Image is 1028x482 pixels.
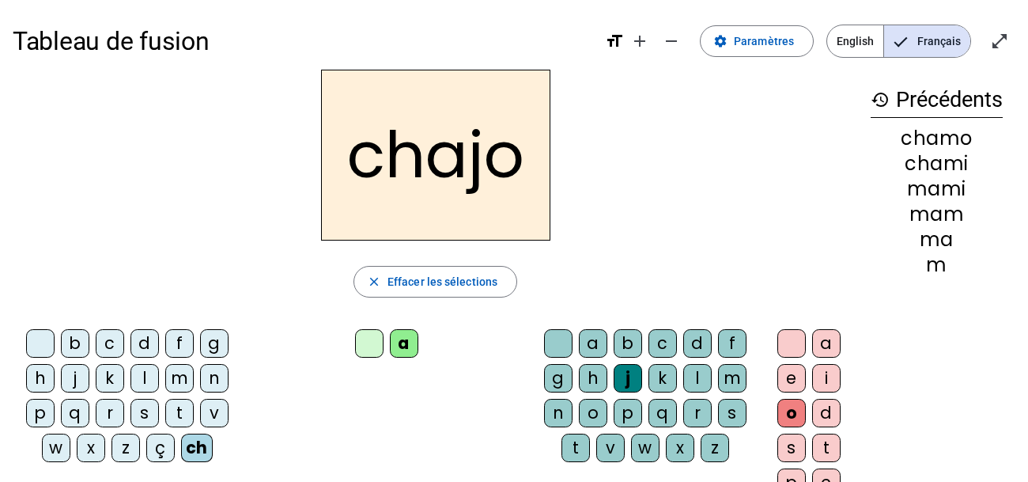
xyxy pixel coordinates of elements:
[579,399,607,427] div: o
[614,364,642,393] div: j
[713,34,728,48] mat-icon: settings
[200,364,229,393] div: n
[871,90,890,109] mat-icon: history
[165,329,194,358] div: f
[734,32,794,51] span: Paramètres
[596,434,625,462] div: v
[648,364,677,393] div: k
[701,434,729,462] div: z
[200,399,229,427] div: v
[648,399,677,427] div: q
[777,399,806,427] div: o
[826,25,971,58] mat-button-toggle-group: Language selection
[812,364,841,393] div: i
[165,364,194,393] div: m
[718,364,746,393] div: m
[871,129,1003,148] div: chamo
[61,329,89,358] div: b
[871,82,1003,118] h3: Précédents
[777,364,806,393] div: e
[871,180,1003,199] div: mami
[544,399,573,427] div: n
[827,25,883,57] span: English
[146,434,175,462] div: ç
[662,32,681,51] mat-icon: remove
[387,272,497,291] span: Effacer les sélections
[718,329,746,358] div: f
[812,399,841,427] div: d
[871,154,1003,173] div: chami
[700,25,814,57] button: Paramètres
[96,399,124,427] div: r
[614,399,642,427] div: p
[390,329,418,358] div: a
[812,329,841,358] div: a
[683,399,712,427] div: r
[579,329,607,358] div: a
[990,32,1009,51] mat-icon: open_in_full
[984,25,1015,57] button: Entrer en plein écran
[630,32,649,51] mat-icon: add
[871,256,1003,275] div: m
[579,364,607,393] div: h
[561,434,590,462] div: t
[111,434,140,462] div: z
[631,434,660,462] div: w
[61,399,89,427] div: q
[96,364,124,393] div: k
[200,329,229,358] div: g
[165,399,194,427] div: t
[624,25,656,57] button: Augmenter la taille de la police
[130,399,159,427] div: s
[884,25,970,57] span: Français
[666,434,694,462] div: x
[367,275,381,289] mat-icon: close
[683,364,712,393] div: l
[777,434,806,462] div: s
[656,25,687,57] button: Diminuer la taille de la police
[61,364,89,393] div: j
[26,399,55,427] div: p
[683,329,712,358] div: d
[96,329,124,358] div: c
[605,32,624,51] mat-icon: format_size
[42,434,70,462] div: w
[648,329,677,358] div: c
[544,364,573,393] div: g
[130,364,159,393] div: l
[77,434,105,462] div: x
[812,434,841,462] div: t
[26,364,55,393] div: h
[130,329,159,358] div: d
[13,16,592,66] h1: Tableau de fusion
[181,434,213,462] div: ch
[718,399,746,427] div: s
[321,70,550,241] h2: chajo
[353,266,517,298] button: Effacer les sélections
[614,329,642,358] div: b
[871,230,1003,249] div: ma
[871,205,1003,224] div: mam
